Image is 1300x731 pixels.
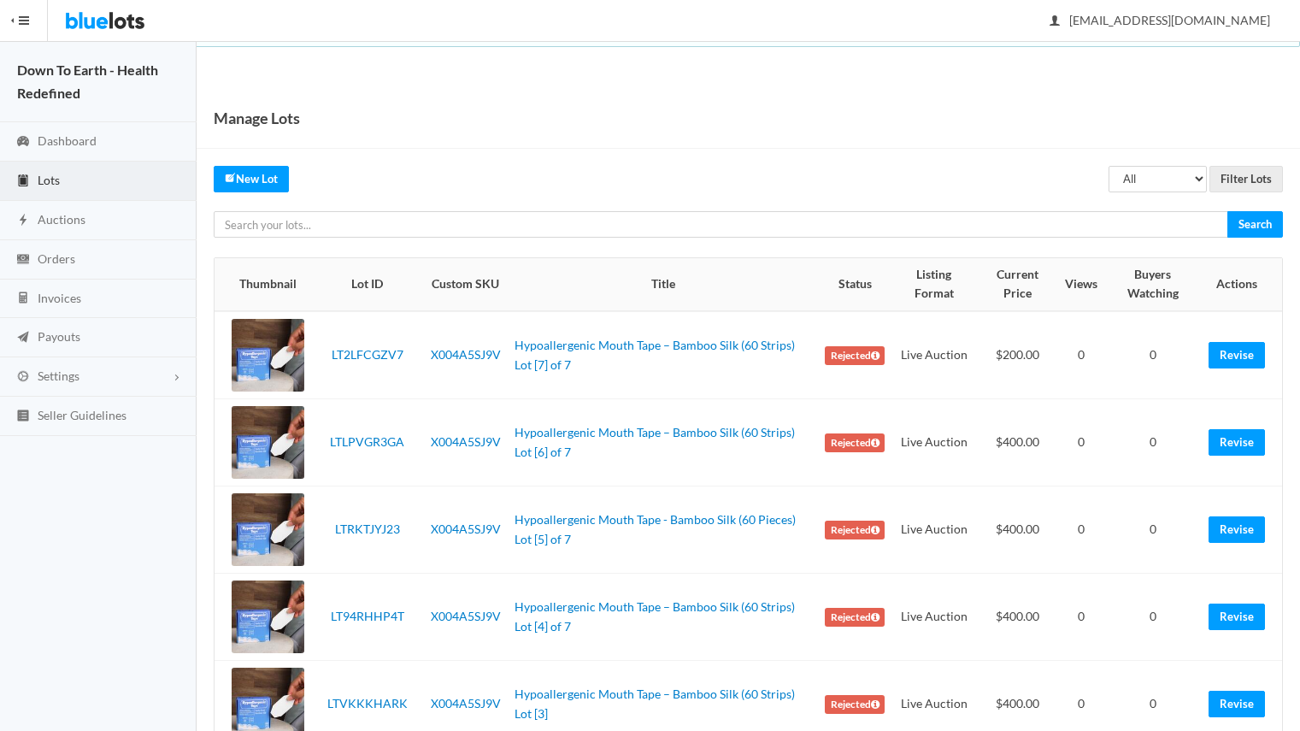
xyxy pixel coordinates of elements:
th: Status [818,258,891,311]
h1: Manage Lots [214,105,300,131]
td: $200.00 [976,311,1057,399]
td: 0 [1058,574,1104,661]
a: LTLPVGR3GA [330,434,404,449]
ion-icon: clipboard [15,174,32,190]
a: createNew Lot [214,166,289,192]
a: X004A5SJ9V [431,522,501,536]
th: Current Price [976,258,1057,311]
span: Dashboard [38,133,97,148]
input: Search [1227,211,1283,238]
span: Orders [38,251,75,266]
td: Live Auction [891,399,976,486]
label: Rejected [825,695,885,714]
td: Live Auction [891,574,976,661]
ion-icon: person [1046,14,1063,30]
span: Seller Guidelines [38,408,126,422]
a: Revise [1209,429,1265,456]
td: 0 [1104,486,1202,574]
ion-icon: speedometer [15,134,32,150]
td: 0 [1104,574,1202,661]
a: LT94RHHP4T [331,609,404,623]
span: Invoices [38,291,81,305]
a: Hypoallergenic Mouth Tape - Bamboo Silk (60 Pieces) Lot [5] of 7 [515,512,796,546]
th: Buyers Watching [1104,258,1202,311]
a: Revise [1209,691,1265,717]
th: Views [1058,258,1104,311]
a: Revise [1209,604,1265,630]
a: X004A5SJ9V [431,609,501,623]
a: X004A5SJ9V [431,696,501,710]
a: X004A5SJ9V [431,434,501,449]
td: 0 [1058,399,1104,486]
a: LT2LFCGZV7 [332,347,403,362]
span: [EMAIL_ADDRESS][DOMAIN_NAME] [1050,13,1270,27]
input: Filter Lots [1209,166,1283,192]
ion-icon: create [225,172,236,183]
th: Custom SKU [424,258,508,311]
a: LTRKTJYJ23 [335,522,400,536]
a: Revise [1209,516,1265,543]
a: LTVKKKHARK [327,696,408,710]
span: Lots [38,173,60,187]
th: Title [508,258,818,311]
span: Settings [38,368,79,383]
ion-icon: list box [15,409,32,425]
ion-icon: paper plane [15,330,32,346]
a: Hypoallergenic Mouth Tape – Bamboo Silk (60 Strips) Lot [7] of 7 [515,338,795,372]
a: Hypoallergenic Mouth Tape – Bamboo Silk (60 Strips) Lot [6] of 7 [515,425,795,459]
a: Hypoallergenic Mouth Tape – Bamboo Silk (60 Strips) Lot [4] of 7 [515,599,795,634]
th: Actions [1202,258,1282,311]
td: 0 [1104,399,1202,486]
td: 0 [1104,311,1202,399]
label: Rejected [825,346,885,365]
td: $400.00 [976,399,1057,486]
td: Live Auction [891,486,976,574]
td: $400.00 [976,574,1057,661]
a: X004A5SJ9V [431,347,501,362]
ion-icon: calculator [15,291,32,307]
a: Revise [1209,342,1265,368]
th: Thumbnail [215,258,311,311]
ion-icon: flash [15,213,32,229]
span: Auctions [38,212,85,227]
td: Live Auction [891,311,976,399]
th: Lot ID [311,258,424,311]
label: Rejected [825,608,885,627]
span: Payouts [38,329,80,344]
label: Rejected [825,433,885,452]
td: 0 [1058,311,1104,399]
label: Rejected [825,521,885,539]
td: $400.00 [976,486,1057,574]
th: Listing Format [891,258,976,311]
td: 0 [1058,486,1104,574]
a: Hypoallergenic Mouth Tape – Bamboo Silk (60 Strips) Lot [3] [515,687,795,721]
ion-icon: cash [15,252,32,268]
strong: Down To Earth - Health Redefined [17,62,158,101]
input: Search your lots... [214,211,1228,238]
ion-icon: cog [15,369,32,386]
